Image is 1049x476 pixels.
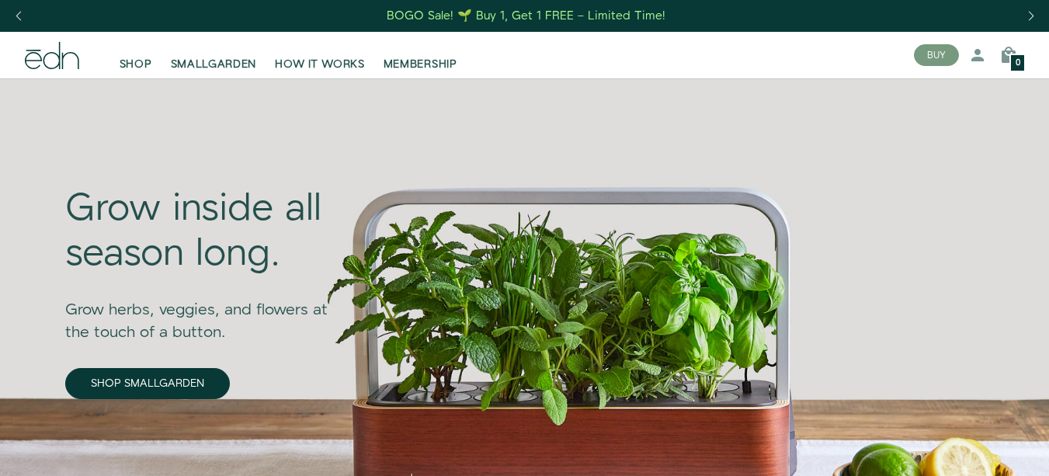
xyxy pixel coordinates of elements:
a: SHOP SMALLGARDEN [65,368,230,399]
div: BOGO Sale! 🌱 Buy 1, Get 1 FREE – Limited Time! [387,8,665,24]
span: SMALLGARDEN [171,57,257,72]
div: Grow herbs, veggies, and flowers at the touch of a button. [65,277,351,344]
a: HOW IT WORKS [266,38,373,72]
div: Grow inside all season long. [65,187,351,276]
iframe: Opens a widget where you can find more information [929,429,1033,468]
span: SHOP [120,57,152,72]
span: HOW IT WORKS [275,57,364,72]
span: 0 [1016,59,1020,68]
a: BOGO Sale! 🌱 Buy 1, Get 1 FREE – Limited Time! [385,4,667,28]
a: MEMBERSHIP [374,38,467,72]
a: SMALLGARDEN [162,38,266,72]
button: BUY [914,44,959,66]
a: SHOP [110,38,162,72]
span: MEMBERSHIP [384,57,457,72]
